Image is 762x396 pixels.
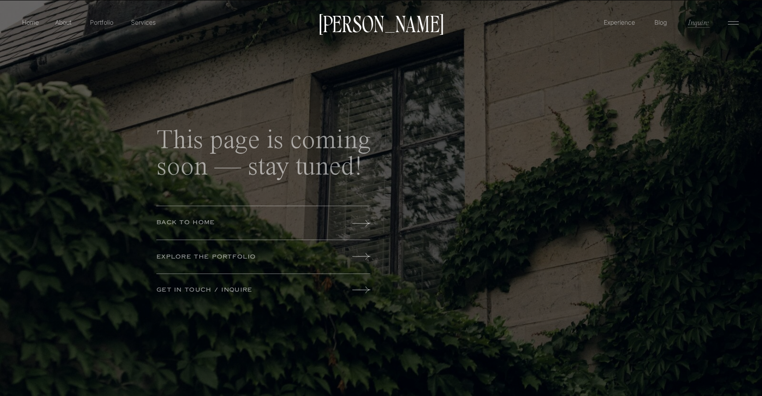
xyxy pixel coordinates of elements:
p: This page is coming soon — stay tuned! [157,128,375,194]
a: About [53,18,73,26]
a: Explore the portfolio [157,252,295,262]
a: Experience [602,18,636,27]
a: Inquire [687,17,710,27]
a: Portfolio [86,18,117,27]
a: Home [20,18,41,27]
a: [PERSON_NAME] [314,14,448,32]
a: back to home [157,218,295,228]
a: Blog [652,18,669,26]
a: Services [130,18,156,27]
a: get in touch / inquire [157,285,295,295]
